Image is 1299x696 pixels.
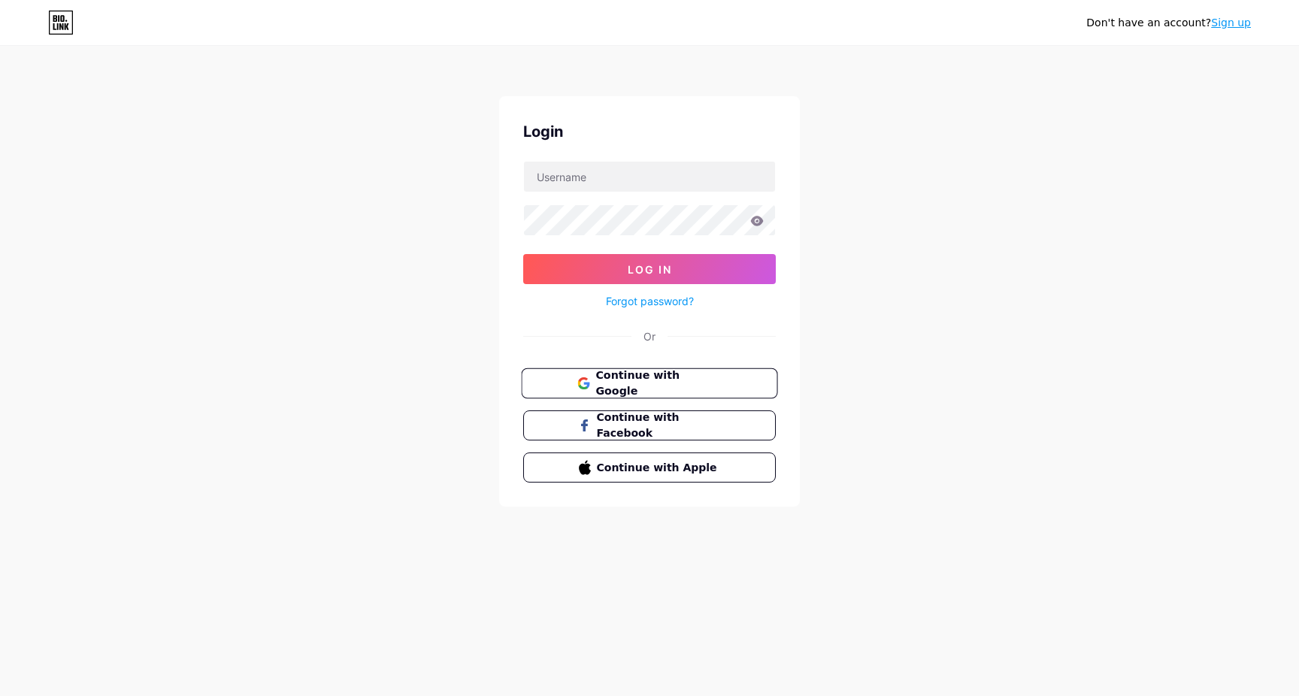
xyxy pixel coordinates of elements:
[523,452,776,483] button: Continue with Apple
[597,460,721,476] span: Continue with Apple
[523,410,776,440] button: Continue with Facebook
[1086,15,1251,31] div: Don't have an account?
[523,254,776,284] button: Log In
[595,368,721,400] span: Continue with Google
[523,368,776,398] a: Continue with Google
[628,263,672,276] span: Log In
[606,293,694,309] a: Forgot password?
[523,120,776,143] div: Login
[521,368,777,399] button: Continue with Google
[643,328,656,344] div: Or
[524,162,775,192] input: Username
[597,410,721,441] span: Continue with Facebook
[1211,17,1251,29] a: Sign up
